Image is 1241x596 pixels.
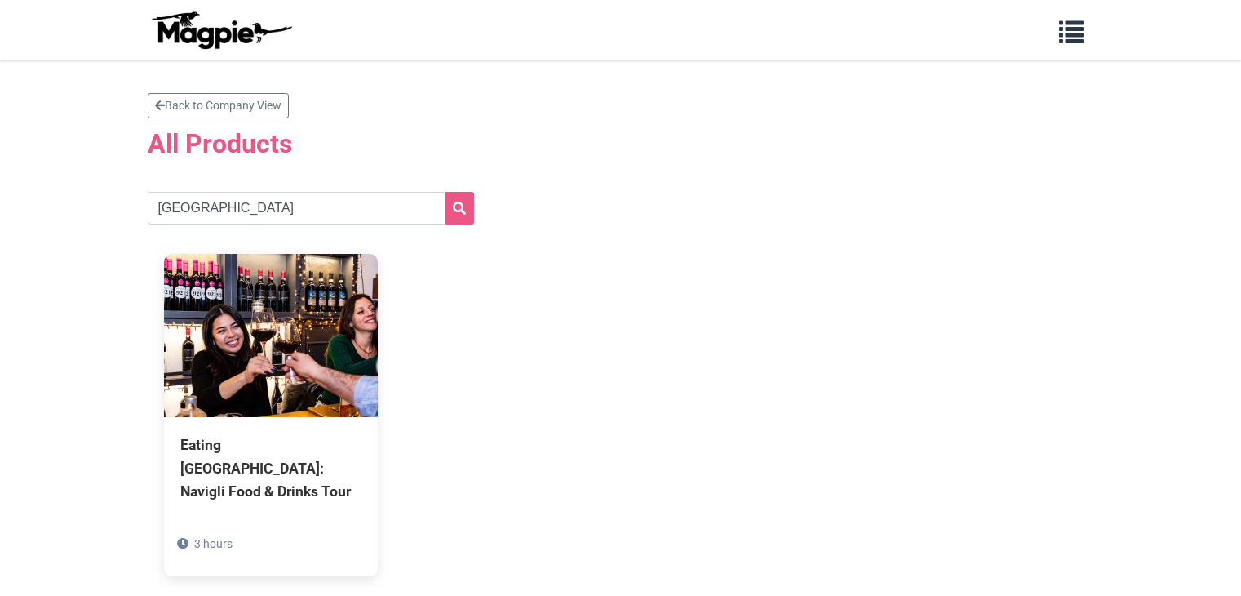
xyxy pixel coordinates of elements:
img: logo-ab69f6fb50320c5b225c76a69d11143b.png [148,11,295,50]
img: Eating Milan: Navigli Food & Drinks Tour [164,254,378,417]
a: Eating [GEOGRAPHIC_DATA]: Navigli Food & Drinks Tour 3 hours [164,254,378,576]
a: Back to Company View [148,93,289,118]
h2: All Products [148,128,1094,159]
div: Eating [GEOGRAPHIC_DATA]: Navigli Food & Drinks Tour [180,434,361,502]
span: 3 hours [194,537,233,550]
input: Search products... [148,192,474,225]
